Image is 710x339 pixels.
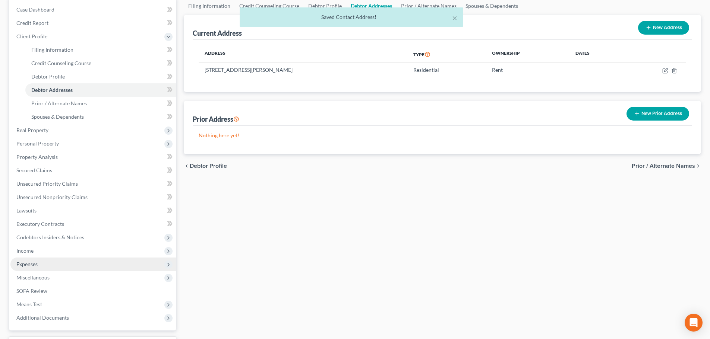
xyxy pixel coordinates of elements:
span: Client Profile [16,33,47,39]
a: Lawsuits [10,204,176,217]
th: Ownership [486,46,569,63]
span: Unsecured Priority Claims [16,180,78,187]
span: Prior / Alternate Names [632,163,695,169]
span: Income [16,247,34,254]
span: Real Property [16,127,48,133]
td: Residential [407,63,486,77]
a: Property Analysis [10,150,176,164]
div: Current Address [193,29,242,38]
span: Additional Documents [16,314,69,321]
td: Rent [486,63,569,77]
i: chevron_right [695,163,701,169]
a: Credit Counseling Course [25,57,176,70]
span: Credit Counseling Course [31,60,91,66]
a: Case Dashboard [10,3,176,16]
a: Spouses & Dependents [25,110,176,124]
span: Means Test [16,301,42,307]
a: Secured Claims [10,164,176,177]
th: Dates [569,46,624,63]
th: Type [407,46,486,63]
button: × [452,13,457,22]
span: Debtor Addresses [31,87,73,93]
a: Unsecured Nonpriority Claims [10,191,176,204]
td: [STREET_ADDRESS][PERSON_NAME] [199,63,407,77]
span: Expenses [16,261,38,267]
a: Debtor Addresses [25,83,176,97]
div: Open Intercom Messenger [685,314,703,332]
span: Property Analysis [16,154,58,160]
div: Saved Contact Address! [246,13,457,21]
span: Miscellaneous [16,274,50,281]
button: chevron_left Debtor Profile [184,163,227,169]
span: Filing Information [31,47,73,53]
span: Unsecured Nonpriority Claims [16,194,88,200]
button: New Prior Address [627,107,689,121]
span: Personal Property [16,140,59,147]
a: Executory Contracts [10,217,176,231]
a: SOFA Review [10,284,176,298]
span: Case Dashboard [16,6,54,13]
a: Prior / Alternate Names [25,97,176,110]
span: Lawsuits [16,207,37,214]
span: SOFA Review [16,288,47,294]
span: Secured Claims [16,167,52,173]
button: Prior / Alternate Names chevron_right [632,163,701,169]
th: Address [199,46,407,63]
span: Debtor Profile [190,163,227,169]
p: Nothing here yet! [199,132,686,139]
span: Executory Contracts [16,221,64,227]
span: Spouses & Dependents [31,113,84,120]
a: Debtor Profile [25,70,176,83]
span: Prior / Alternate Names [31,100,87,106]
a: Filing Information [25,43,176,57]
span: Debtor Profile [31,73,65,80]
i: chevron_left [184,163,190,169]
span: Codebtors Insiders & Notices [16,234,84,240]
div: Prior Address [193,115,239,124]
a: Unsecured Priority Claims [10,177,176,191]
